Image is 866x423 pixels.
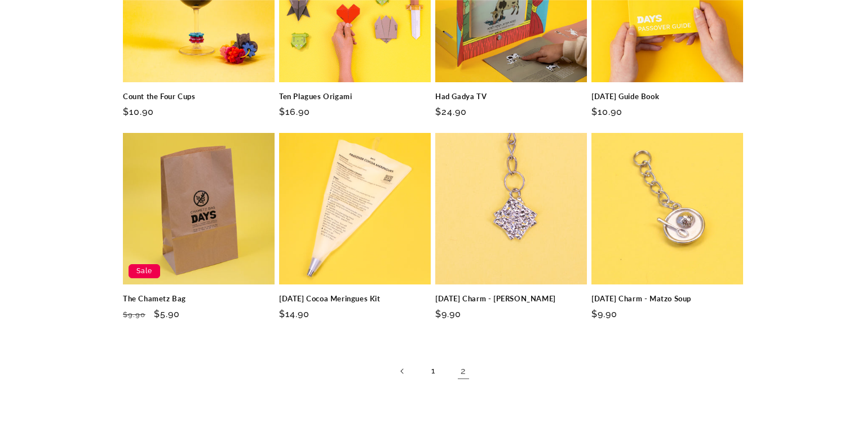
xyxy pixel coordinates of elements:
a: Previous page [390,359,415,384]
a: Had Gadya TV [435,92,587,101]
a: [DATE] Charm - Matzo Soup [591,294,743,304]
a: [DATE] Guide Book [591,92,743,101]
a: Page 2 [451,359,476,384]
a: Page 1 [421,359,445,384]
a: The Chametz Bag [123,294,275,304]
a: [DATE] Cocoa Meringues Kit [279,294,431,304]
a: Count the Four Cups [123,92,275,101]
a: [DATE] Charm - [PERSON_NAME] [435,294,587,304]
nav: Pagination [123,359,743,384]
a: Ten Plagues Origami [279,92,431,101]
